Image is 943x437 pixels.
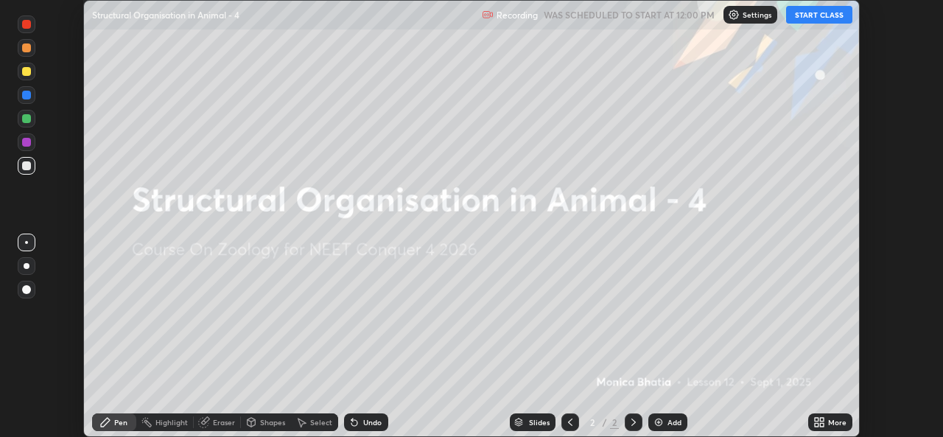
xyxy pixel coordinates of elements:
div: Slides [529,419,550,426]
img: recording.375f2c34.svg [482,9,494,21]
div: Undo [363,419,382,426]
button: START CLASS [786,6,852,24]
div: Add [667,419,681,426]
p: Settings [743,11,771,18]
div: More [828,419,846,426]
div: Highlight [155,419,188,426]
img: class-settings-icons [728,9,740,21]
div: 2 [610,416,619,429]
div: Shapes [260,419,285,426]
h5: WAS SCHEDULED TO START AT 12:00 PM [544,8,715,21]
img: add-slide-button [653,416,665,428]
div: Select [310,419,332,426]
div: Eraser [213,419,235,426]
div: / [603,418,607,427]
div: 2 [585,418,600,427]
p: Recording [497,10,538,21]
p: Structural Organisation in Animal - 4 [92,9,239,21]
div: Pen [114,419,127,426]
